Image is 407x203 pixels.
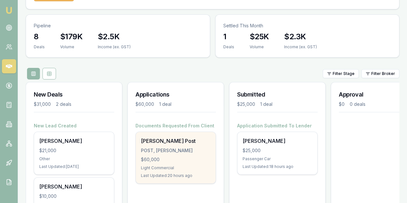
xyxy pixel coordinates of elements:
[250,44,269,50] div: Volume
[34,101,51,107] div: $31,000
[39,147,109,154] div: $21,000
[98,44,131,50] div: Income (ex. GST)
[39,156,109,161] div: Other
[223,32,234,42] h3: 1
[284,32,317,42] h3: $2.3K
[237,123,318,129] h4: Application Submitted To Lender
[243,147,312,154] div: $25,000
[135,123,216,129] h4: Documents Requested From Client
[141,147,210,154] div: POST, [PERSON_NAME]
[135,90,216,99] h3: Applications
[323,69,359,78] button: Filter Stage
[260,101,273,107] div: 1 deal
[333,71,355,76] span: Filter Stage
[39,183,109,190] div: [PERSON_NAME]
[56,101,71,107] div: 2 deals
[141,173,210,178] div: Last Updated: 20 hours ago
[237,101,255,107] div: $25,000
[34,32,45,42] h3: 8
[34,90,114,99] h3: New Deals
[141,156,210,163] div: $60,000
[223,44,234,50] div: Deals
[135,101,154,107] div: $60,000
[34,23,202,29] p: Pipeline
[237,90,318,99] h3: Submitted
[39,193,109,199] div: $10,000
[250,32,269,42] h3: $25K
[34,123,114,129] h4: New Lead Created
[223,23,392,29] p: Settled This Month
[284,44,317,50] div: Income (ex. GST)
[5,6,13,14] img: emu-icon-u.png
[60,32,82,42] h3: $179K
[98,32,131,42] h3: $2.5K
[141,137,210,145] div: [PERSON_NAME] Post
[159,101,171,107] div: 1 deal
[243,164,312,169] div: Last Updated: 18 hours ago
[243,156,312,161] div: Passenger Car
[39,137,109,145] div: [PERSON_NAME]
[371,71,395,76] span: Filter Broker
[339,101,345,107] div: $0
[34,44,45,50] div: Deals
[350,101,365,107] div: 0 deals
[361,69,399,78] button: Filter Broker
[243,137,312,145] div: [PERSON_NAME]
[39,164,109,169] div: Last Updated: [DATE]
[60,44,82,50] div: Volume
[141,165,210,171] div: Light Commercial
